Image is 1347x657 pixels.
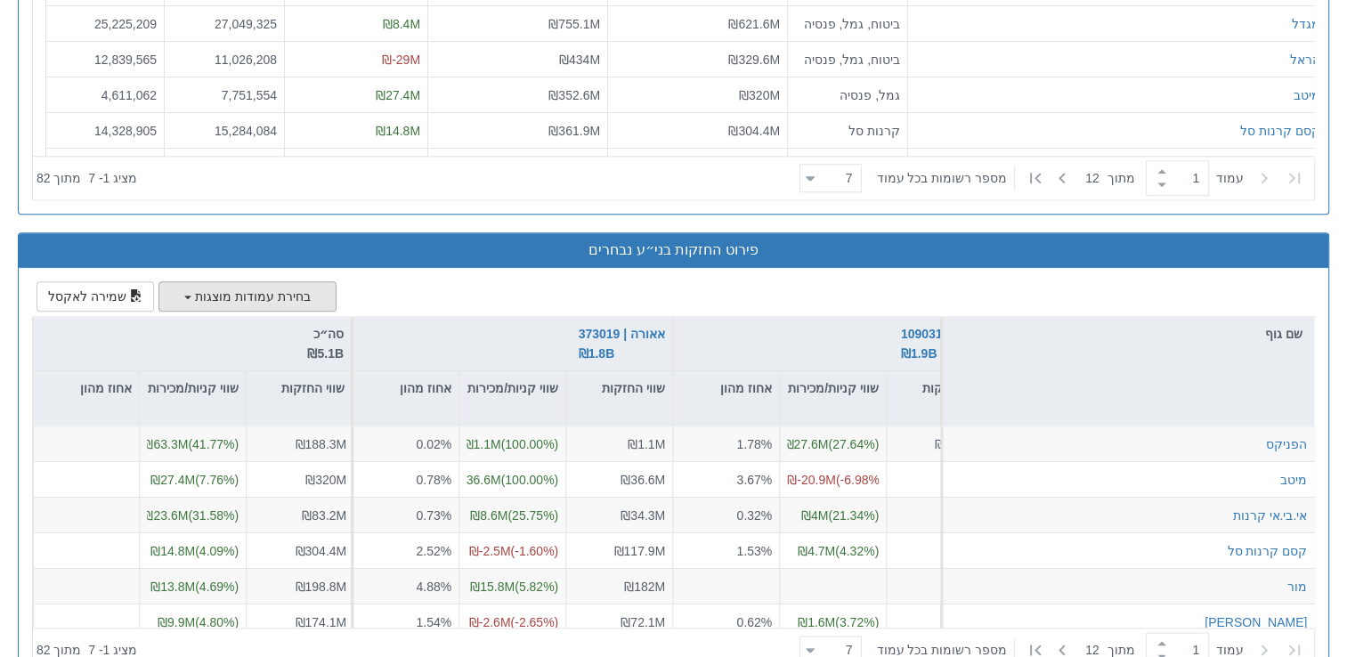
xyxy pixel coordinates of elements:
div: ביטוח, גמל, פנסיה [795,14,900,32]
button: מגדל [1292,14,1320,32]
span: ₪72.1M [621,615,665,629]
span: ( 100.00 %) [457,473,559,487]
div: 25,225,209 [53,14,157,32]
div: שווי החזקות [247,371,352,405]
button: דמרי | 1090315 ₪1.9B [901,324,986,364]
span: ( 21.34 %) [801,508,879,523]
button: מיטב [1280,471,1307,489]
span: ‏מספר רשומות בכל עמוד [876,169,1007,187]
span: ( 7.76 %) [150,473,239,487]
span: ₪434M [559,52,600,66]
div: אי.בי.אי קרנות [1233,507,1308,524]
div: 1.53% [680,542,772,560]
span: ₪4.7M [798,544,835,558]
span: ₪9.9M [158,615,195,629]
div: 2.52% [360,542,451,560]
span: ₪27.6M [783,437,828,451]
span: ₪1.9B [901,346,937,361]
button: קסם קרנות סל [1240,121,1320,139]
span: ₪8.6M [470,508,507,523]
button: הראל [1290,50,1320,68]
span: ₪4M [801,508,828,523]
div: 0.02% [360,435,451,453]
span: ( 31.58 %) [143,508,239,523]
span: ( 4.09 %) [150,544,239,558]
span: ( 27.64 %) [783,437,879,451]
span: ₪34.3M [621,508,665,523]
div: 0.62% [680,613,772,631]
span: ₪27.4M [150,473,195,487]
span: ₪13.8M [150,580,195,594]
span: ₪621.6M [728,16,780,30]
div: 12,839,565 [53,50,157,68]
span: ₪83.2M [302,508,346,523]
span: ₪-2.6M [469,615,511,629]
span: ‏עמוד [1216,169,1244,187]
span: ₪27.4M [376,87,420,101]
span: ₪304.4M [728,123,780,137]
div: אחוז מהון [33,371,139,405]
div: אחוז מהון [353,371,458,405]
span: ₪755.1M [548,16,600,30]
span: ₪-29M [382,52,420,66]
span: ₪14.8M [376,123,420,137]
span: ₪198.8M [295,580,346,594]
span: ₪1.1M [628,437,665,451]
span: ( -2.65 %) [467,613,558,631]
span: ₪304.4M [295,544,346,558]
div: שווי החזקות [566,371,672,405]
span: ( -1.60 %) [467,542,558,560]
button: הפניקס [1266,435,1307,453]
button: אאורה | 373019 ₪1.8B [579,324,665,364]
div: ביטוח, גמל, פנסיה [795,50,900,68]
span: ₪15.8M [470,580,515,594]
div: דמרי | 1090315 [901,324,986,364]
span: ₪23.6M [143,508,188,523]
button: מיטב [1294,85,1320,103]
span: ₪-20.9M [787,473,836,487]
button: מור [1287,578,1307,596]
div: 1.78% [680,435,772,453]
div: 11,026,208 [172,50,277,68]
span: ₪320M [305,473,346,487]
span: ₪36.6M [621,473,665,487]
div: קרנות סל [795,121,900,139]
span: ₪8.4M [383,16,420,30]
div: 4,611,062 [53,85,157,103]
div: שם גוף [943,317,1314,351]
span: ( 4.32 %) [798,544,879,558]
span: ₪5.1B [307,346,344,361]
span: ₪1.6M [798,615,835,629]
span: ( 41.77 %) [143,437,239,451]
div: 3.67% [680,471,772,489]
div: אחוז מהון [673,371,779,405]
span: ₪1.1M [463,437,500,451]
span: ( 100.00 %) [463,437,558,451]
button: קסם קרנות סל [1227,542,1307,560]
button: [PERSON_NAME] [1205,613,1307,631]
button: בחירת עמודות מוצגות [158,281,337,312]
div: שווי קניות/מכירות [780,371,886,426]
div: 0.73% [360,507,451,524]
span: ₪117.9M [613,544,665,558]
span: ₪110.5M [934,437,986,451]
span: ₪352.6M [548,87,600,101]
span: ₪1.8B [579,346,615,361]
div: שווי קניות/מכירות [140,371,246,426]
span: ( 5.82 %) [470,580,558,594]
span: ₪14.8M [150,544,195,558]
span: ( 3.72 %) [798,615,879,629]
span: 12 [1085,169,1108,187]
span: ₪188.3M [295,437,346,451]
div: גמל, פנסיה [795,85,900,103]
div: 0.32% [680,507,772,524]
div: 27,049,325 [172,14,277,32]
span: ( 25.75 %) [470,508,558,523]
